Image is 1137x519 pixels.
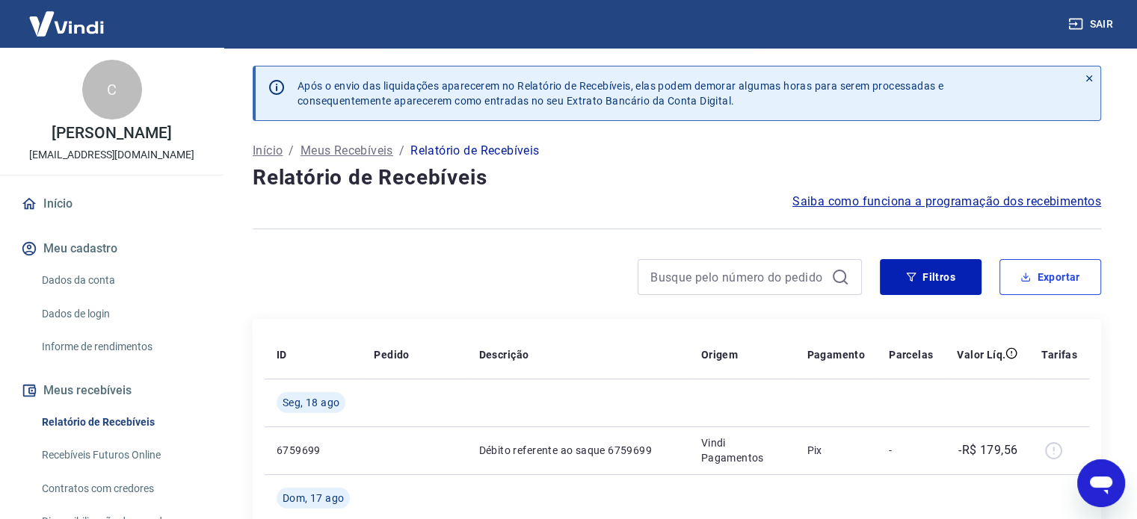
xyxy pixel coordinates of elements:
a: Contratos com credores [36,473,206,504]
p: [EMAIL_ADDRESS][DOMAIN_NAME] [29,147,194,163]
p: -R$ 179,56 [958,441,1017,459]
p: Origem [701,347,738,362]
p: ID [277,347,287,362]
a: Início [18,187,206,220]
span: Seg, 18 ago [283,395,339,410]
p: Relatório de Recebíveis [410,142,539,160]
iframe: Botão para abrir a janela de mensagens [1077,459,1125,507]
a: Início [253,142,283,160]
img: Vindi [18,1,115,46]
span: Dom, 17 ago [283,491,344,506]
p: Pagamento [807,347,865,362]
button: Filtros [880,259,982,295]
p: Pix [807,443,865,458]
p: / [289,142,294,160]
p: Parcelas [889,347,933,362]
button: Sair [1065,10,1119,38]
a: Dados da conta [36,265,206,296]
a: Relatório de Recebíveis [36,407,206,438]
a: Dados de login [36,299,206,329]
p: Pedido [374,347,409,362]
a: Recebíveis Futuros Online [36,440,206,470]
p: / [399,142,404,160]
p: Após o envio das liquidações aparecerem no Relatório de Recebíveis, elas podem demorar algumas ho... [298,78,943,108]
div: C [82,60,142,119]
input: Busque pelo número do pedido [650,266,825,288]
p: Vindi Pagamentos [701,435,783,465]
a: Meus Recebíveis [301,142,393,160]
button: Meus recebíveis [18,374,206,407]
p: Valor Líq. [957,347,1005,362]
p: Débito referente ao saque 6759699 [479,443,677,458]
a: Informe de rendimentos [36,332,206,362]
p: Tarifas [1041,347,1077,362]
p: - [889,443,933,458]
p: 6759699 [277,443,350,458]
h4: Relatório de Recebíveis [253,163,1101,193]
a: Saiba como funciona a programação dos recebimentos [792,193,1101,211]
button: Exportar [999,259,1101,295]
p: Descrição [479,347,529,362]
button: Meu cadastro [18,232,206,265]
p: [PERSON_NAME] [52,125,171,141]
